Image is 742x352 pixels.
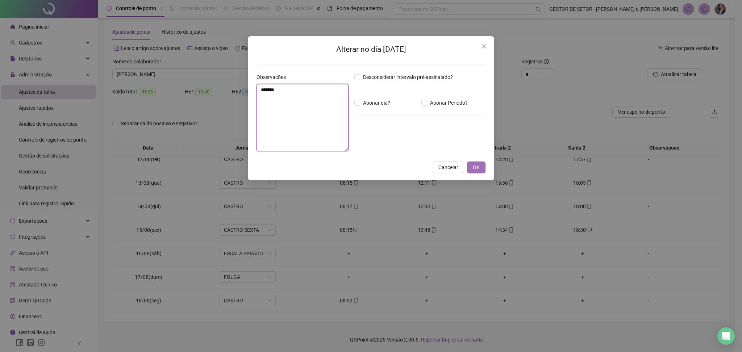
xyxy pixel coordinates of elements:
span: Desconsiderar intervalo pré-assinalado? [360,73,456,81]
label: Observações [257,73,291,81]
button: OK [467,162,485,173]
span: Abonar Período? [427,99,471,107]
span: Abonar dia? [360,99,393,107]
button: Cancelar [433,162,464,173]
div: Open Intercom Messenger [717,327,735,345]
span: Cancelar [438,163,458,171]
h2: Alterar no dia [DATE] [257,43,485,55]
span: close [481,43,487,49]
span: OK [473,163,480,171]
button: Close [478,41,490,52]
